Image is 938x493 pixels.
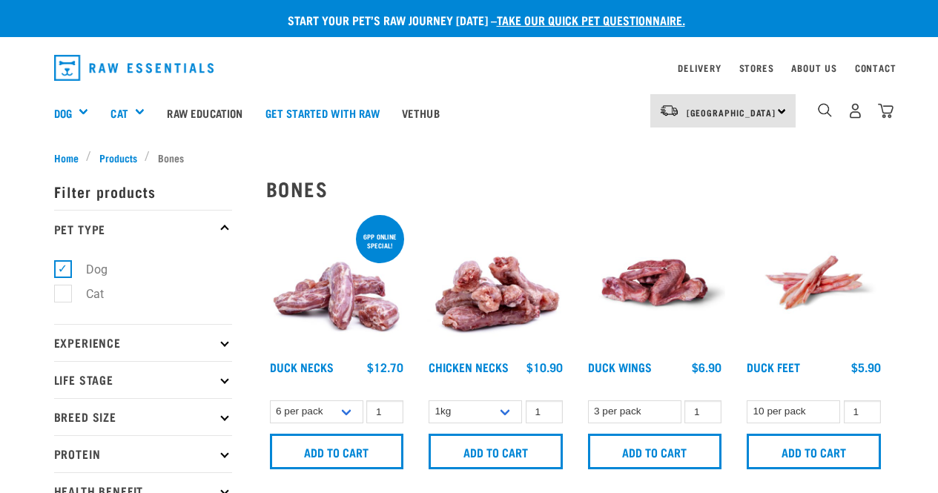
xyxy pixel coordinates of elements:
[62,285,110,303] label: Cat
[848,103,863,119] img: user.png
[659,104,679,117] img: van-moving.png
[367,360,403,374] div: $12.70
[878,103,894,119] img: home-icon@2x.png
[54,435,232,472] p: Protein
[54,150,79,165] span: Home
[391,83,451,142] a: Vethub
[356,225,404,257] div: 6pp online special!
[62,260,113,279] label: Dog
[526,400,563,423] input: 1
[156,83,254,142] a: Raw Education
[270,434,404,469] input: Add to cart
[54,105,72,122] a: Dog
[739,65,774,70] a: Stores
[42,49,896,87] nav: dropdown navigation
[425,212,567,354] img: Pile Of Chicken Necks For Pets
[747,434,881,469] input: Add to cart
[99,150,137,165] span: Products
[54,173,232,210] p: Filter products
[54,55,214,81] img: Raw Essentials Logo
[497,16,685,23] a: take our quick pet questionnaire.
[254,83,391,142] a: Get started with Raw
[270,363,334,370] a: Duck Necks
[54,150,885,165] nav: breadcrumbs
[588,363,652,370] a: Duck Wings
[687,110,776,115] span: [GEOGRAPHIC_DATA]
[588,434,722,469] input: Add to cart
[91,150,145,165] a: Products
[851,360,881,374] div: $5.90
[54,361,232,398] p: Life Stage
[855,65,896,70] a: Contact
[684,400,721,423] input: 1
[429,434,563,469] input: Add to cart
[692,360,721,374] div: $6.90
[366,400,403,423] input: 1
[110,105,128,122] a: Cat
[54,210,232,247] p: Pet Type
[54,398,232,435] p: Breed Size
[818,103,832,117] img: home-icon-1@2x.png
[54,150,87,165] a: Home
[678,65,721,70] a: Delivery
[747,363,800,370] a: Duck Feet
[266,177,885,200] h2: Bones
[743,212,885,354] img: Raw Essentials Duck Feet Raw Meaty Bones For Dogs
[584,212,726,354] img: Raw Essentials Duck Wings Raw Meaty Bones For Pets
[266,212,408,354] img: Pile Of Duck Necks For Pets
[791,65,836,70] a: About Us
[526,360,563,374] div: $10.90
[54,324,232,361] p: Experience
[844,400,881,423] input: 1
[429,363,509,370] a: Chicken Necks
